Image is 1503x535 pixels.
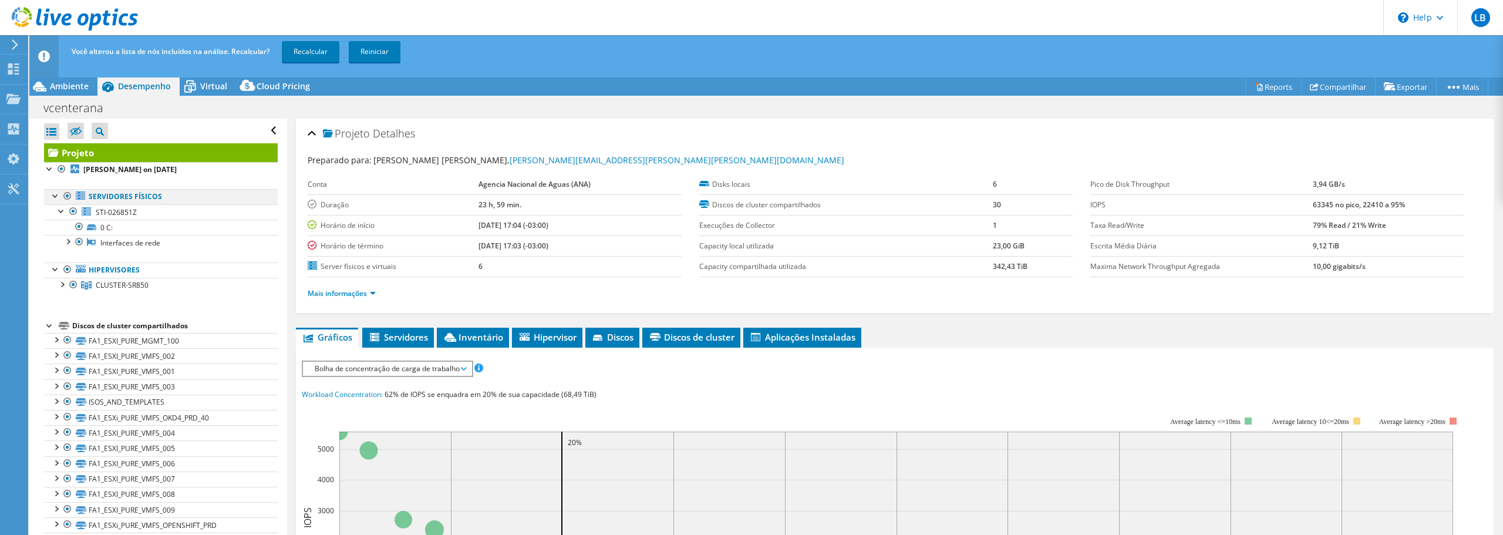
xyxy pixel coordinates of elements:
b: 6 [993,179,997,189]
span: 62% de IOPS se enquadra em 20% de sua capacidade (68,49 TiB) [385,389,597,399]
span: Projeto [323,128,370,140]
label: Maxima Network Throughput Agregada [1090,261,1313,272]
a: FA1_ESXI_PURE_VMFS_007 [44,472,278,487]
svg: \n [1398,12,1408,23]
label: Server físicos e virtuais [308,261,478,272]
label: Horário de início [308,220,478,231]
label: Capacity compartilhada utilizada [699,261,993,272]
a: Reports [1245,78,1302,96]
a: ISOS_AND_TEMPLATES [44,395,278,410]
label: Horário de término [308,240,478,252]
a: FA1_ESXI_PURE_VMFS_002 [44,348,278,364]
b: [DATE] 17:03 (-03:00) [478,241,548,251]
label: IOPS [1090,199,1313,211]
b: 342,43 TiB [993,261,1027,271]
a: Interfaces de rede [44,235,278,250]
span: Cloud Pricing [257,80,310,92]
tspan: Average latency 10<=20ms [1272,418,1349,426]
label: Escrita Média Diária [1090,240,1313,252]
a: FA1_ESXI_PURE_VMFS_008 [44,487,278,502]
span: Aplicações Instaladas [749,331,855,343]
label: Preparado para: [308,154,372,166]
label: Duração [308,199,478,211]
span: Desempenho [118,80,171,92]
a: FA1_ESXI_PURE_VMFS_001 [44,364,278,379]
a: FA1_ESXI_PURE_VMFS_004 [44,425,278,440]
a: [PERSON_NAME][EMAIL_ADDRESS][PERSON_NAME][PERSON_NAME][DOMAIN_NAME] [510,154,844,166]
h1: vcenterana [38,102,122,115]
b: 79% Read / 21% Write [1313,220,1386,230]
label: Taxa Read/Write [1090,220,1313,231]
a: Recalcular [282,41,339,62]
label: Capacity local utilizada [699,240,993,252]
b: 9,12 TiB [1313,241,1339,251]
label: Discos de cluster compartilhados [699,199,993,211]
b: Agencia Nacional de Aguas (ANA) [478,179,591,189]
a: FA1_ESXi_PURE_VMFS_OKD4_PRD_40 [44,410,278,425]
a: FA1_ESXI_PURE_VMFS_003 [44,379,278,395]
span: [PERSON_NAME] [PERSON_NAME], [373,154,844,166]
a: Exportar [1375,78,1437,96]
span: Ambiente [50,80,89,92]
b: [DATE] 17:04 (-03:00) [478,220,548,230]
text: 4000 [318,475,334,484]
span: CLUSTER-SR850 [96,280,149,290]
a: [PERSON_NAME] on [DATE] [44,162,278,177]
span: Virtual [200,80,227,92]
span: Inventário [443,331,503,343]
tspan: Average latency <=10ms [1170,418,1241,426]
a: FA1_ESXI_PURE_VMFS_005 [44,440,278,456]
a: Compartilhar [1301,78,1376,96]
a: Hipervisores [44,263,278,278]
b: 10,00 gigabits/s [1313,261,1366,271]
text: IOPS [301,507,314,528]
b: [PERSON_NAME] on [DATE] [83,164,177,174]
b: 30 [993,200,1001,210]
label: Execuções de Collector [699,220,993,231]
span: Gráficos [302,331,352,343]
label: Disks locais [699,179,993,190]
span: Workload Concentration: [302,389,383,399]
text: 5000 [318,444,334,454]
span: Você alterou a lista de nós incluídos na análise. Recalcular? [72,46,269,56]
span: Bolha de concentração de carga de trabalho [309,362,466,376]
b: 3,94 GB/s [1313,179,1345,189]
span: Servidores [368,331,428,343]
a: FA1_ESXI_PURE_VMFS_006 [44,456,278,472]
b: 6 [478,261,483,271]
label: Pico de Disk Throughput [1090,179,1313,190]
a: Projeto [44,143,278,162]
span: Discos [591,331,633,343]
a: STI-026851Z [44,204,278,220]
b: 63345 no pico, 22410 a 95% [1313,200,1405,210]
text: Average latency >20ms [1379,418,1445,426]
text: 3000 [318,506,334,516]
a: Reiniciar [349,41,400,62]
a: FA1_ESXI_PURE_VMFS_009 [44,502,278,517]
text: 20% [568,438,582,447]
b: 23 h, 59 min. [478,200,521,210]
label: Conta [308,179,478,190]
span: Detalhes [373,126,415,140]
a: CLUSTER-SR850 [44,278,278,293]
span: LB [1471,8,1490,27]
span: STI-026851Z [96,207,137,217]
a: FA1_ESXI_PURE_MGMT_100 [44,333,278,348]
a: Mais [1436,78,1488,96]
a: Mais informações [308,288,376,298]
div: Discos de cluster compartilhados [72,319,278,333]
span: Hipervisor [518,331,577,343]
b: 1 [993,220,997,230]
a: Servidores físicos [44,189,278,204]
a: FA1_ESXi_PURE_VMFS_OPENSHIFT_PRD [44,517,278,533]
span: Discos de cluster [648,331,734,343]
b: 23,00 GiB [993,241,1025,251]
a: 0 C: [44,220,278,235]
